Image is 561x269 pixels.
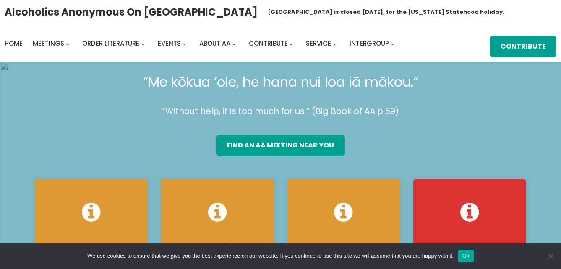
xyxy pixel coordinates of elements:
span: Home [5,39,23,48]
span: Meetings [33,39,64,48]
h4: We Need Web Techs! [422,242,518,267]
button: Order Literature submenu [141,41,145,45]
button: Service submenu [333,41,337,45]
button: Contribute submenu [289,41,293,45]
span: No [546,252,555,260]
a: Contribute [249,38,288,49]
button: Intergroup submenu [391,41,394,45]
a: About AA [199,38,230,49]
button: Meetings submenu [65,41,69,45]
a: Events [158,38,181,49]
span: We use cookies to ensure that we give you the best experience on our website. If you continue to ... [87,252,454,260]
h4: Service [170,242,266,254]
h1: [GEOGRAPHIC_DATA] is closed [DATE], for the [US_STATE] Statehood holiday. [268,8,504,16]
span: Intergroup [350,39,389,48]
span: Contribute [249,39,288,48]
span: Events [158,39,181,48]
nav: Intergroup [5,38,397,49]
h4: OIG Reports [296,242,392,254]
button: Ok [458,250,474,262]
a: Intergroup [350,38,389,49]
a: find an aa meeting near you [216,134,344,156]
h4: OIG Basics [43,242,139,254]
span: About AA [199,39,230,48]
a: Contribute [490,36,556,57]
span: Service [306,39,331,48]
a: Alcoholics Anonymous on [GEOGRAPHIC_DATA] [5,3,258,21]
button: About AA submenu [232,41,236,45]
p: “Me kōkua ‘ole, he hana nui loa iā mākou.” [28,70,533,94]
a: Home [5,38,23,49]
a: Service [306,38,331,49]
button: Events submenu [183,41,186,45]
p: “Without help, it is too much for us.” (Big Book of AA p.59) [28,104,533,119]
a: Meetings [33,38,64,49]
span: Order Literature [82,39,139,48]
